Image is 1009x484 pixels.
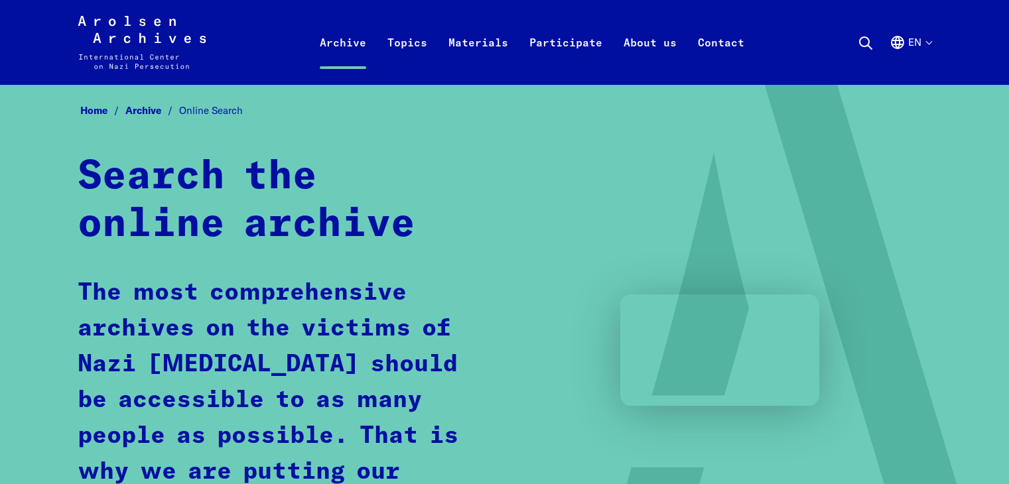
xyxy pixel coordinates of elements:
[519,32,613,85] a: Participate
[179,104,243,117] span: Online Search
[687,32,755,85] a: Contact
[613,32,687,85] a: About us
[78,157,415,245] strong: Search the online archive
[377,32,438,85] a: Topics
[309,16,755,69] nav: Primary
[80,104,125,117] a: Home
[78,101,932,121] nav: Breadcrumb
[125,104,179,117] a: Archive
[438,32,519,85] a: Materials
[309,32,377,85] a: Archive
[890,34,931,82] button: English, language selection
